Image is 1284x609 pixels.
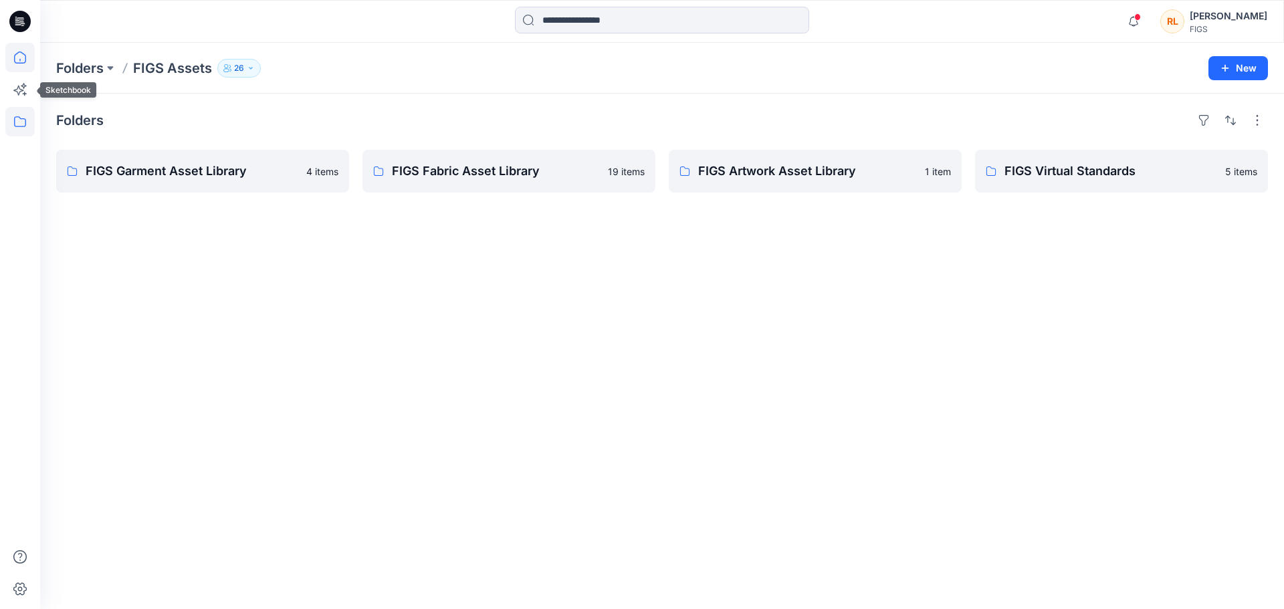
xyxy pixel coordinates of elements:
[925,164,951,178] p: 1 item
[217,59,261,78] button: 26
[975,150,1268,193] a: FIGS Virtual Standards5 items
[1160,9,1184,33] div: RL
[1208,56,1268,80] button: New
[608,164,645,178] p: 19 items
[362,150,655,193] a: FIGS Fabric Asset Library19 items
[1225,164,1257,178] p: 5 items
[234,61,244,76] p: 26
[698,162,917,180] p: FIGS Artwork Asset Library
[1190,8,1267,24] div: [PERSON_NAME]
[133,59,212,78] p: FIGS Assets
[86,162,298,180] p: FIGS Garment Asset Library
[306,164,338,178] p: 4 items
[56,59,104,78] a: Folders
[56,112,104,128] h4: Folders
[1190,24,1267,34] div: FIGS
[56,150,349,193] a: FIGS Garment Asset Library4 items
[1004,162,1217,180] p: FIGS Virtual Standards
[669,150,962,193] a: FIGS Artwork Asset Library1 item
[392,162,600,180] p: FIGS Fabric Asset Library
